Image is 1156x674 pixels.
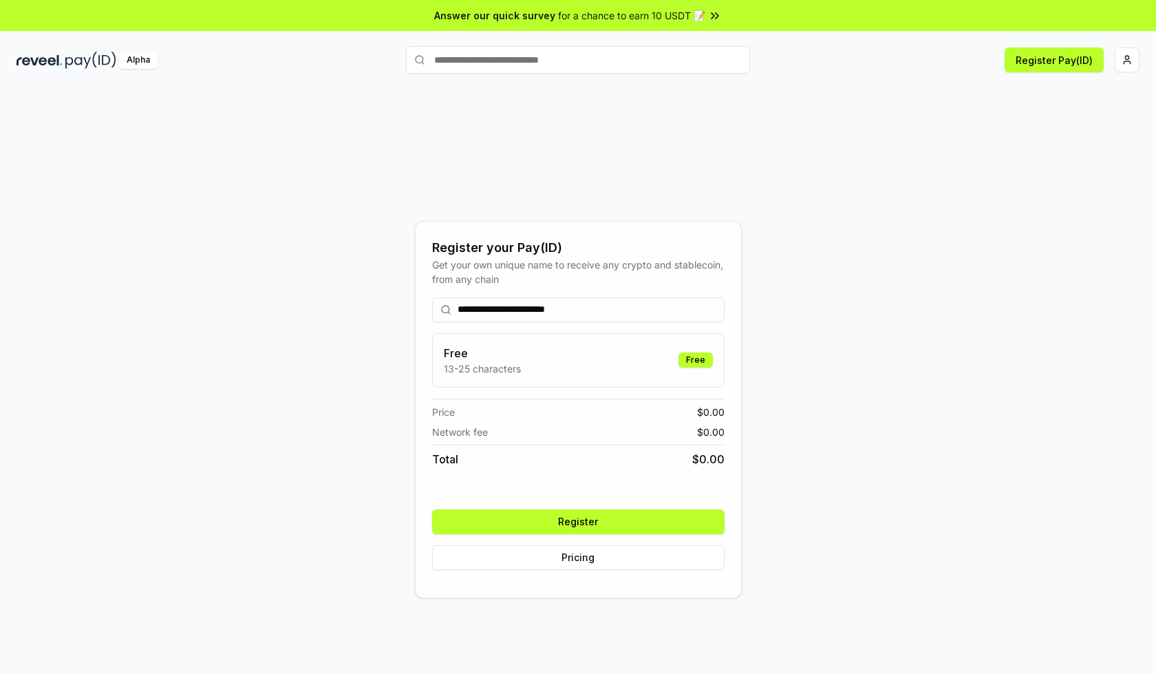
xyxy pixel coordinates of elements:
span: $ 0.00 [692,451,725,467]
span: $ 0.00 [697,405,725,419]
button: Pricing [432,545,725,570]
h3: Free [444,345,521,361]
div: Register your Pay(ID) [432,238,725,257]
span: Network fee [432,425,488,439]
img: pay_id [65,52,116,69]
div: Get your own unique name to receive any crypto and stablecoin, from any chain [432,257,725,286]
span: Total [432,451,458,467]
button: Register [432,509,725,534]
span: for a chance to earn 10 USDT 📝 [558,8,705,23]
p: 13-25 characters [444,361,521,376]
span: Price [432,405,455,419]
span: Answer our quick survey [434,8,555,23]
button: Register Pay(ID) [1005,48,1104,72]
div: Alpha [119,52,158,69]
div: Free [678,352,713,368]
img: reveel_dark [17,52,63,69]
span: $ 0.00 [697,425,725,439]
